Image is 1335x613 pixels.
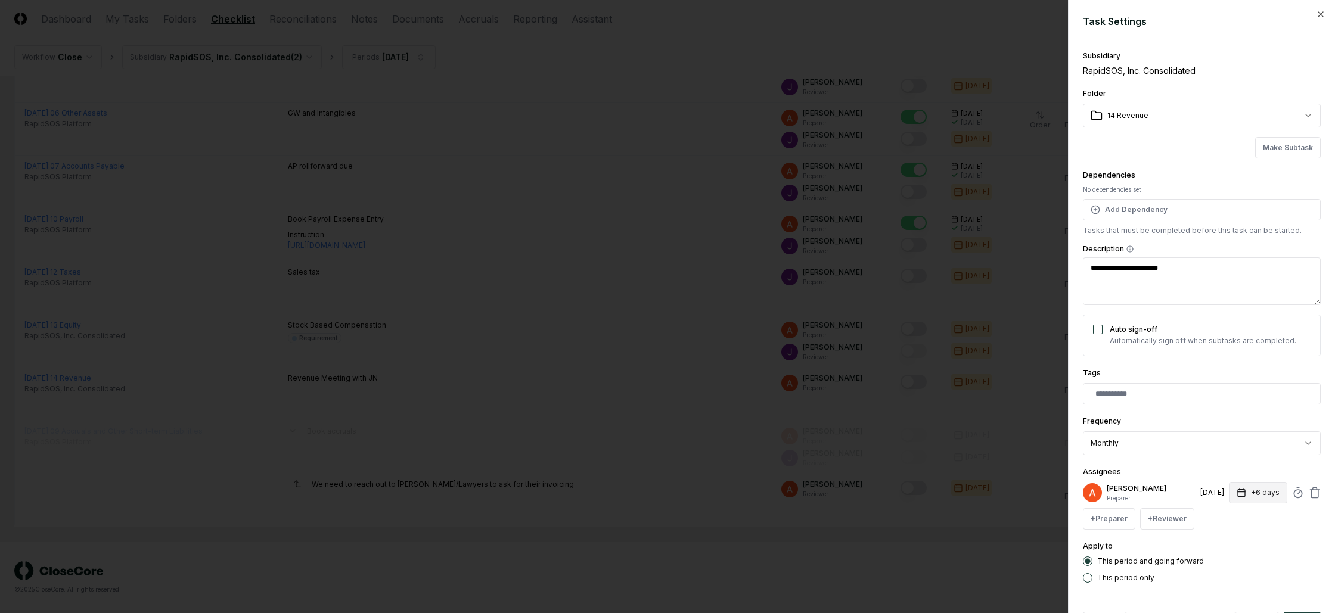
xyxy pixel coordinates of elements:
div: Subsidiary [1083,52,1321,60]
label: Folder [1083,89,1106,98]
button: Description [1126,245,1134,253]
label: This period only [1097,574,1154,581]
button: Add Dependency [1083,199,1321,220]
p: [PERSON_NAME] [1107,483,1196,494]
img: ACg8ocK3mdmu6YYpaRl40uhUUGu9oxSxFSb1vbjsnEih2JuwAH1PGA=s96-c [1083,483,1102,502]
label: Dependencies [1083,170,1135,179]
label: Assignees [1083,467,1121,476]
p: Tasks that must be completed before this task can be started. [1083,225,1321,236]
label: Frequency [1083,416,1121,425]
label: Auto sign-off [1110,325,1157,334]
div: RapidSOS, Inc. Consolidated [1083,64,1321,77]
label: This period and going forward [1097,558,1204,565]
label: Tags [1083,368,1101,377]
label: Description [1083,245,1321,253]
label: Apply to [1083,542,1113,550]
button: +Reviewer [1140,508,1194,530]
p: Preparer [1107,494,1196,503]
button: Make Subtask [1255,137,1321,158]
button: +Preparer [1083,508,1135,530]
p: Automatically sign off when subtasks are completed. [1110,335,1296,346]
button: +6 days [1229,482,1287,503]
h2: Task Settings [1083,14,1321,29]
div: [DATE] [1200,487,1224,498]
div: No dependencies set [1083,185,1321,194]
